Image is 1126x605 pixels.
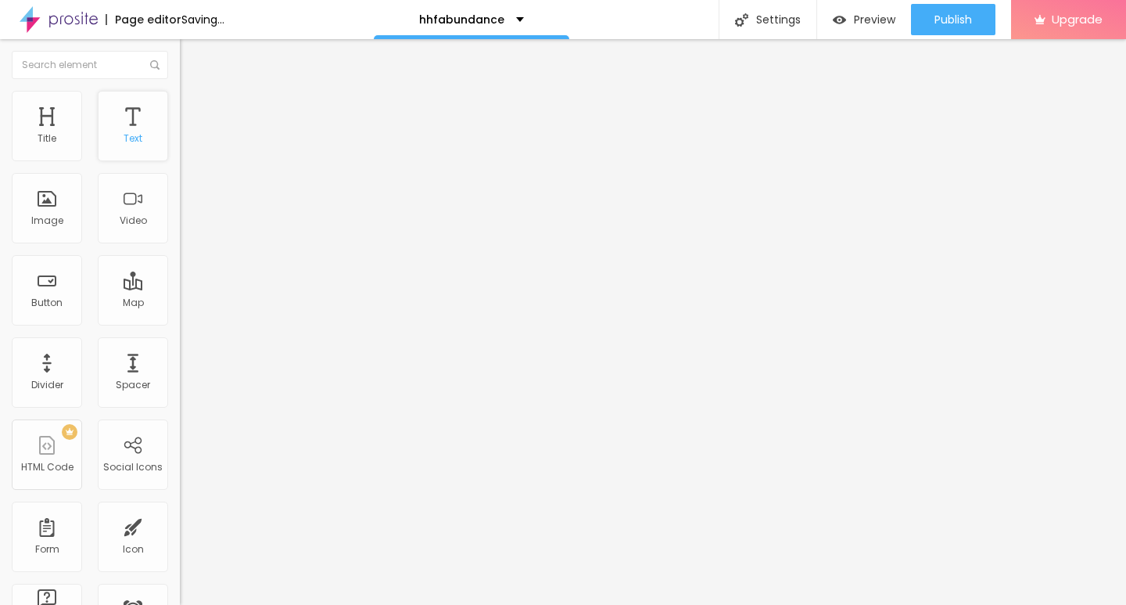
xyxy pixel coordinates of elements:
[854,13,895,26] span: Preview
[38,133,56,144] div: Title
[419,14,504,25] p: hhfabundance
[150,60,160,70] img: Icone
[123,297,144,308] div: Map
[124,133,142,144] div: Text
[911,4,995,35] button: Publish
[123,544,144,555] div: Icon
[116,380,150,391] div: Spacer
[833,13,846,27] img: view-1.svg
[120,215,147,226] div: Video
[817,4,911,35] button: Preview
[31,297,63,308] div: Button
[1052,13,1103,26] span: Upgrade
[31,380,63,391] div: Divider
[735,13,748,27] img: Icone
[934,13,972,26] span: Publish
[181,14,224,25] div: Saving...
[31,215,63,226] div: Image
[106,14,181,25] div: Page editor
[103,462,163,473] div: Social Icons
[12,51,168,79] input: Search element
[21,462,74,473] div: HTML Code
[35,544,59,555] div: Form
